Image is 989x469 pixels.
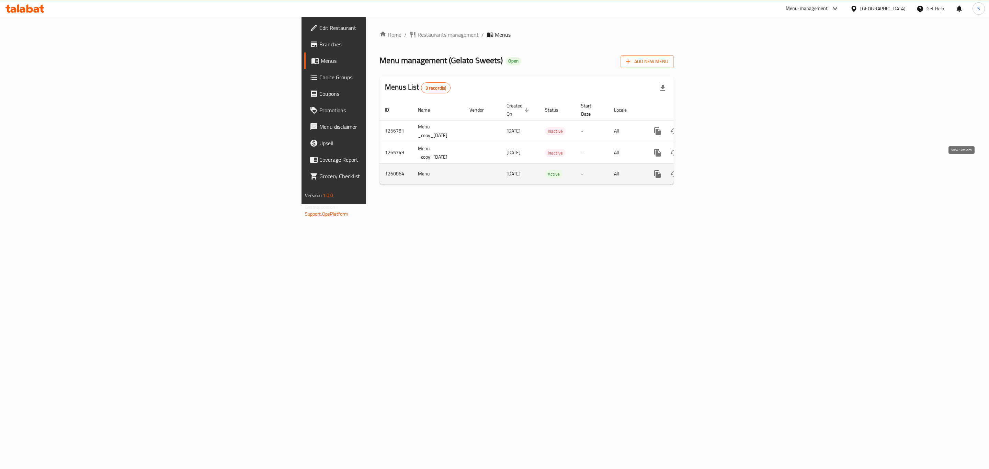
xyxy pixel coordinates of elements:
[649,166,666,182] button: more
[621,55,674,68] button: Add New Menu
[304,118,467,135] a: Menu disclaimer
[507,148,521,157] span: [DATE]
[609,120,644,142] td: All
[319,90,461,98] span: Coupons
[481,31,484,39] li: /
[319,106,461,114] span: Promotions
[666,166,682,182] button: Change Status
[305,191,322,200] span: Version:
[576,120,609,142] td: -
[418,106,439,114] span: Name
[321,57,461,65] span: Menus
[649,145,666,161] button: more
[581,102,600,118] span: Start Date
[304,36,467,53] a: Branches
[505,57,521,65] div: Open
[319,40,461,48] span: Branches
[421,82,451,93] div: Total records count
[304,102,467,118] a: Promotions
[545,149,566,157] span: Inactive
[305,203,337,211] span: Get support on:
[319,123,461,131] span: Menu disclaimer
[469,106,493,114] span: Vendor
[609,163,644,184] td: All
[385,106,398,114] span: ID
[385,82,451,93] h2: Menus List
[319,156,461,164] span: Coverage Report
[860,5,906,12] div: [GEOGRAPHIC_DATA]
[609,142,644,163] td: All
[576,163,609,184] td: -
[545,127,566,135] span: Inactive
[505,58,521,64] span: Open
[304,85,467,102] a: Coupons
[305,209,349,218] a: Support.OpsPlatform
[644,100,721,121] th: Actions
[304,53,467,69] a: Menus
[495,31,511,39] span: Menus
[507,169,521,178] span: [DATE]
[576,142,609,163] td: -
[649,123,666,139] button: more
[421,85,451,91] span: 3 record(s)
[319,172,461,180] span: Grocery Checklist
[545,106,567,114] span: Status
[379,31,674,39] nav: breadcrumb
[304,168,467,184] a: Grocery Checklist
[379,100,721,185] table: enhanced table
[666,145,682,161] button: Change Status
[626,57,668,66] span: Add New Menu
[323,191,333,200] span: 1.0.0
[319,139,461,147] span: Upsell
[614,106,636,114] span: Locale
[304,151,467,168] a: Coverage Report
[319,24,461,32] span: Edit Restaurant
[507,126,521,135] span: [DATE]
[304,69,467,85] a: Choice Groups
[507,102,531,118] span: Created On
[304,20,467,36] a: Edit Restaurant
[786,4,828,13] div: Menu-management
[319,73,461,81] span: Choice Groups
[545,170,562,178] span: Active
[666,123,682,139] button: Change Status
[304,135,467,151] a: Upsell
[977,5,980,12] span: S
[655,80,671,96] div: Export file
